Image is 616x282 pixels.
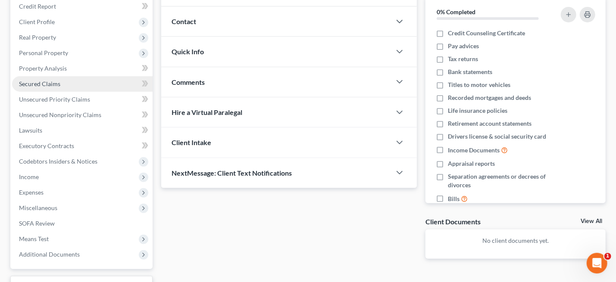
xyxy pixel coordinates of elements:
[581,218,602,224] a: View All
[448,81,510,89] span: Titles to motor vehicles
[448,119,532,128] span: Retirement account statements
[19,189,44,196] span: Expenses
[19,127,42,134] span: Lawsuits
[448,146,500,155] span: Income Documents
[448,55,478,63] span: Tax returns
[448,93,531,102] span: Recorded mortgages and deeds
[19,173,39,180] span: Income
[19,142,74,149] span: Executory Contracts
[12,107,153,123] a: Unsecured Nonpriority Claims
[425,217,481,226] div: Client Documents
[437,8,475,15] strong: 0% Completed
[172,17,196,25] span: Contact
[12,138,153,154] a: Executory Contracts
[172,47,204,56] span: Quick Info
[19,111,101,118] span: Unsecured Nonpriority Claims
[19,18,55,25] span: Client Profile
[448,29,525,37] span: Credit Counseling Certificate
[19,80,60,87] span: Secured Claims
[448,195,460,203] span: Bills
[19,220,55,227] span: SOFA Review
[12,76,153,92] a: Secured Claims
[172,78,205,86] span: Comments
[587,253,607,273] iframe: Intercom live chat
[448,68,492,76] span: Bank statements
[19,158,97,165] span: Codebtors Insiders & Notices
[448,159,495,168] span: Appraisal reports
[19,235,49,242] span: Means Test
[19,204,57,211] span: Miscellaneous
[19,251,80,258] span: Additional Documents
[172,169,292,177] span: NextMessage: Client Text Notifications
[172,108,242,116] span: Hire a Virtual Paralegal
[12,123,153,138] a: Lawsuits
[448,132,546,141] span: Drivers license & social security card
[448,42,479,50] span: Pay advices
[12,92,153,107] a: Unsecured Priority Claims
[12,61,153,76] a: Property Analysis
[432,236,599,245] p: No client documents yet.
[448,172,553,189] span: Separation agreements or decrees of divorces
[19,34,56,41] span: Real Property
[604,253,611,260] span: 1
[19,49,68,56] span: Personal Property
[448,106,507,115] span: Life insurance policies
[19,65,67,72] span: Property Analysis
[19,96,90,103] span: Unsecured Priority Claims
[12,216,153,231] a: SOFA Review
[19,3,56,10] span: Credit Report
[172,138,211,146] span: Client Intake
